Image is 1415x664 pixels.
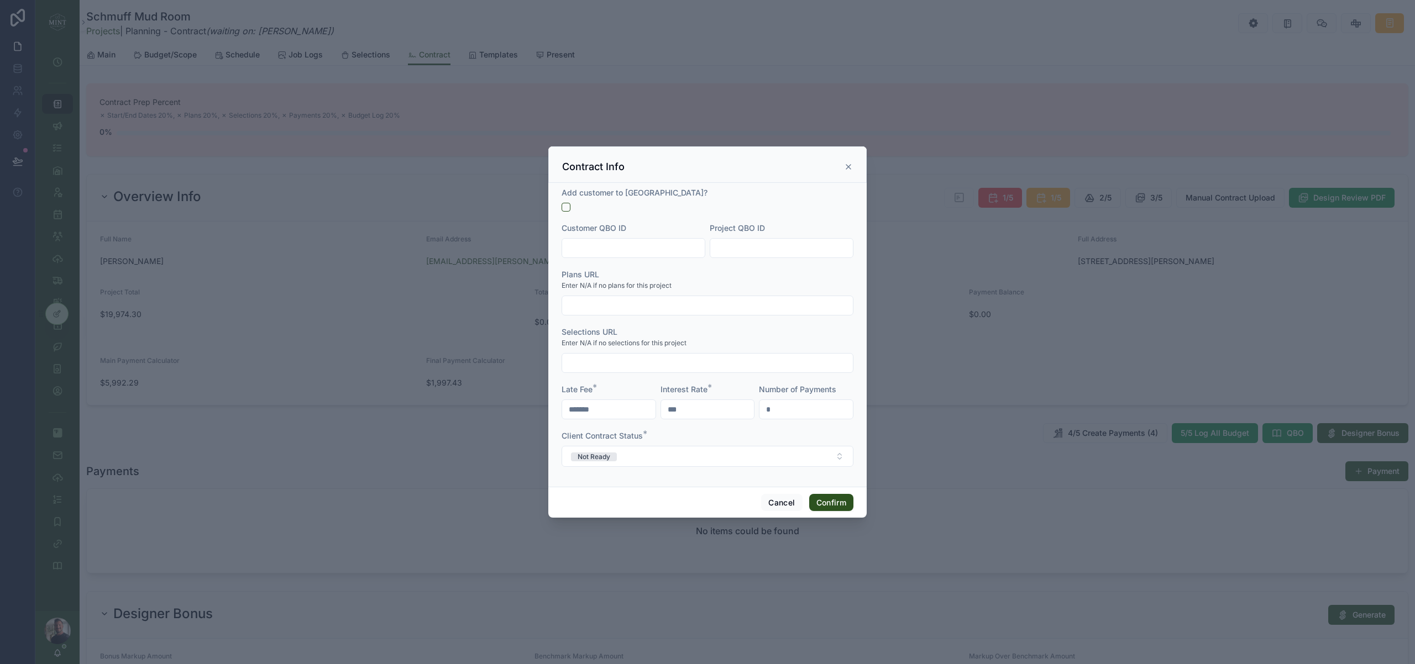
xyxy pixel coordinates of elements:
span: Late Fee [562,384,593,394]
span: Plans URL [562,270,599,279]
span: Project QBO ID [710,223,765,233]
span: Customer QBO ID [562,223,626,233]
button: Confirm [809,494,853,512]
h3: Contract Info [562,160,625,173]
span: Number of Payments [759,384,836,394]
div: Not Ready [578,452,610,461]
button: Cancel [761,494,802,512]
span: Enter N/A if no selections for this project [562,339,686,347]
span: Interest Rate [661,384,707,394]
span: Add customer to [GEOGRAPHIC_DATA]? [562,188,707,197]
span: Client Contract Status [562,431,643,440]
button: Select Button [562,446,853,467]
span: Selections URL [562,327,617,336]
span: Enter N/A if no plans for this project [562,281,672,290]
